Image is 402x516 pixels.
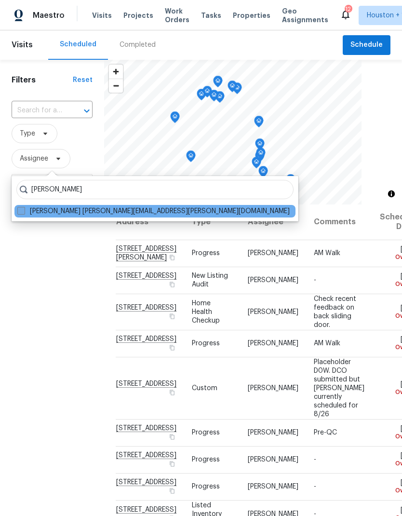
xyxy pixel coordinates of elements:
span: Schedule [350,39,383,51]
div: Map marker [255,138,265,153]
button: Copy Address [168,343,176,352]
button: Copy Address [168,388,176,397]
span: [PERSON_NAME] [248,340,298,347]
button: Toggle attribution [386,188,397,200]
div: Map marker [202,85,212,100]
span: Progress [192,456,220,463]
span: Progress [192,483,220,490]
button: Open [80,104,94,118]
span: Type [20,129,35,138]
span: [PERSON_NAME] [248,277,298,284]
div: Map marker [170,111,180,126]
div: Map marker [252,156,261,171]
canvas: Map [104,60,362,204]
h1: Filters [12,75,73,85]
span: Maestro [33,11,65,21]
div: Map marker [232,82,242,97]
div: Map marker [215,91,225,106]
span: [PERSON_NAME] [248,250,298,257]
span: [PERSON_NAME] [248,429,298,436]
span: Visits [92,11,112,20]
span: [PERSON_NAME] [248,456,298,463]
span: Tasks [201,12,221,19]
th: Type [184,204,240,240]
span: [PERSON_NAME] [248,385,298,392]
div: Map marker [228,80,237,95]
span: Geo Assignments [282,7,328,24]
button: Copy Address [168,253,176,262]
div: Map marker [286,174,295,189]
span: Check recent feedback on back sliding door. [314,296,356,328]
span: Properties [233,11,270,20]
input: Search for an address... [12,103,66,118]
span: New Listing Audit [192,272,228,288]
button: Copy Address [168,280,176,289]
div: Map marker [258,165,268,180]
span: Toggle attribution [389,189,394,199]
span: [PERSON_NAME] [248,309,298,315]
button: Copy Address [168,487,176,495]
span: [PERSON_NAME] [248,483,298,490]
div: Map marker [197,88,206,103]
label: [PERSON_NAME] [PERSON_NAME][EMAIL_ADDRESS][PERSON_NAME][DOMAIN_NAME] [17,207,290,216]
span: Visits [12,34,33,56]
div: Reset [73,76,93,84]
span: Projects [123,11,153,20]
th: Assignee [240,204,306,240]
button: Zoom out [109,79,123,93]
div: Completed [120,41,156,49]
span: - [314,277,316,284]
span: Placeholder D0W. DCO submitted but [PERSON_NAME] currently scheduled for 8/26 [314,359,364,418]
span: - [314,483,316,490]
span: AM Walk [314,340,340,347]
span: Home Health Checkup [192,300,220,324]
div: Map marker [254,115,264,130]
span: Work Orders [165,7,189,24]
button: Copy Address [168,433,176,441]
div: Map marker [186,150,196,165]
span: Custom [192,385,217,392]
div: Map marker [256,147,266,162]
button: Schedule [343,35,390,55]
div: Scheduled [60,40,96,49]
span: AM Walk [314,250,340,257]
button: Zoom in [109,65,123,79]
span: Progress [192,250,220,257]
div: 12 [345,6,351,13]
span: Progress [192,340,220,347]
span: Progress [192,429,220,436]
button: Copy Address [168,460,176,468]
div: Map marker [213,75,223,90]
th: Comments [306,204,372,240]
span: Pre-QC [314,429,337,436]
th: Address [116,204,184,240]
span: Assignee [20,154,48,163]
button: Copy Address [168,312,176,321]
span: - [314,456,316,463]
div: Map marker [209,89,219,104]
